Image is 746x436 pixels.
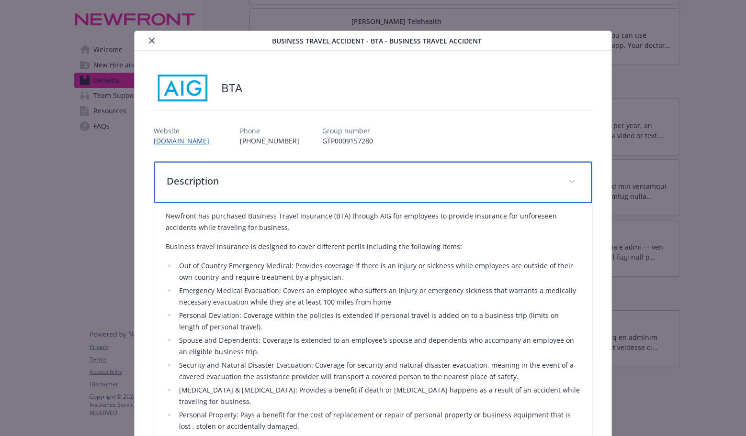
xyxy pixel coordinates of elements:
p: GTP0009157280 [322,136,373,146]
li: [MEDICAL_DATA] & [MEDICAL_DATA]: Provides a benefit if death or [MEDICAL_DATA] happens as a resul... [176,384,580,407]
li: Spouse and Dependents: Coverage is extended to an employee's spouse and dependents who accompany ... [176,335,580,358]
button: close [146,35,158,46]
h2: BTA [221,80,242,96]
div: Description [154,162,591,203]
p: Business travel insurance is designed to cover different perils including the following items: [166,241,580,252]
li: Personal Deviation: Coverage within the policies is extended if personal travel is added on to a ... [176,310,580,333]
p: [PHONE_NUMBER] [239,136,299,146]
li: Out of Country Emergency Medical: Provides coverage if there is an injury or sickness while emplo... [176,260,580,283]
p: Description [167,174,556,188]
p: Website [154,126,216,136]
img: AIG American General Life Insurance Company [154,74,211,102]
li: Personal Property: Pays a benefit for the cost of replacement or repair of personal property or b... [176,409,580,432]
p: Newfront has purchased Business Travel Insurance (BTA) through AIG for employees to provide insur... [166,210,580,233]
p: Phone [239,126,299,136]
p: Group number [322,126,373,136]
span: Business Travel Accident - BTA - Business Travel Accident [272,36,482,46]
li: Security and Natural Disaster Evacuation: Coverage for security and natural disaster evacuation, ... [176,360,580,382]
a: [DOMAIN_NAME] [154,136,216,145]
li: Emergency Medical Evacuation: Covers an employee who suffers an injury or emergency sickness that... [176,285,580,308]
